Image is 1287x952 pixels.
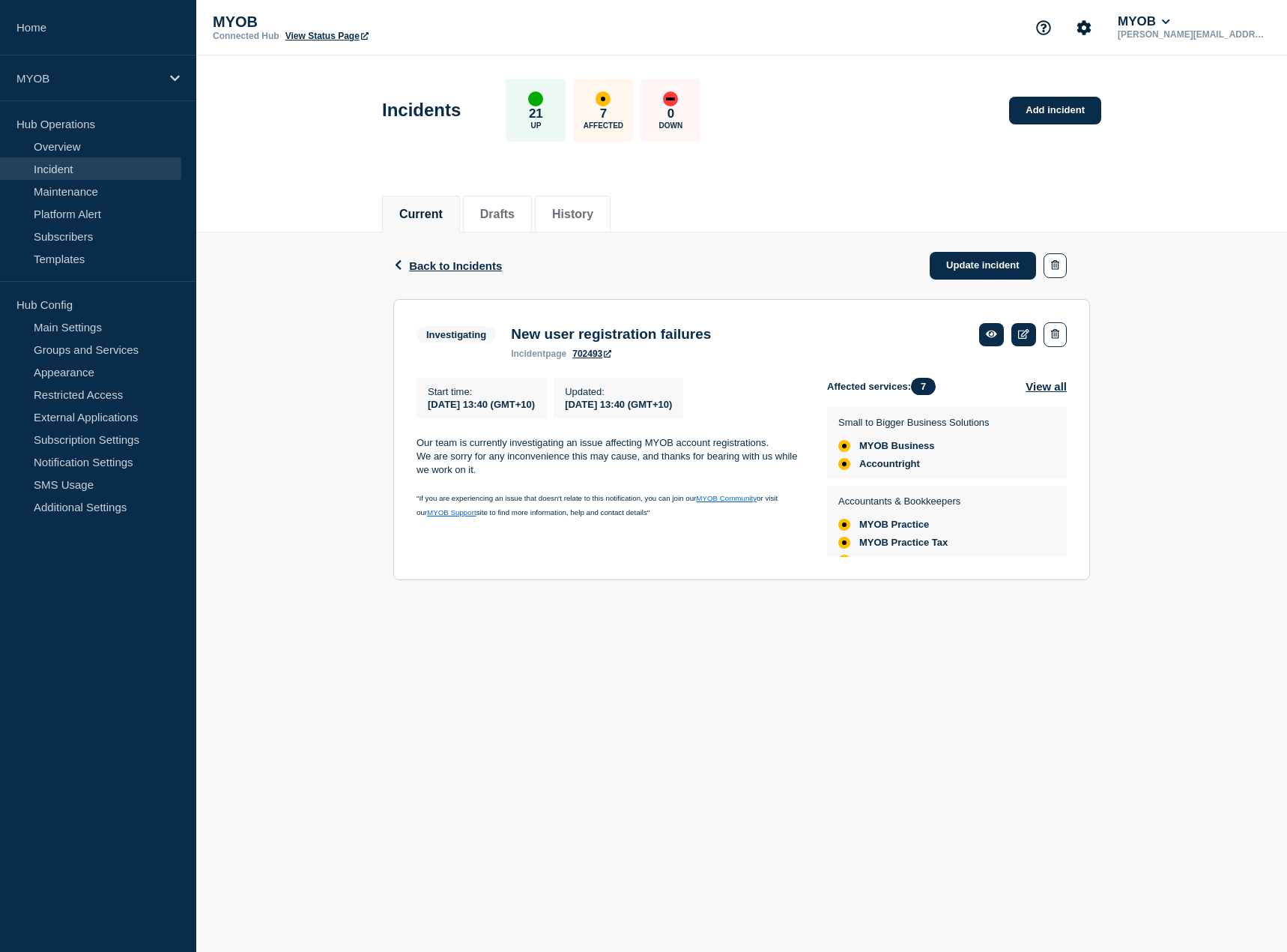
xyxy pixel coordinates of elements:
a: View Status Page [285,31,369,41]
div: affected [596,91,611,106]
div: affected [838,519,850,531]
span: MYOB Practice Tax [859,537,948,549]
span: 7 [911,378,936,395]
p: We are sorry for any inconvenience this may cause, and thanks for bearing with us while we work o... [417,450,803,477]
div: affected [838,537,850,549]
p: Updated : [565,386,672,397]
button: View all [1026,378,1067,395]
a: Add incident [1009,97,1101,124]
a: 702493 [572,349,611,359]
div: affected [838,440,850,452]
div: up [528,91,543,106]
span: site to find more information, help and contact details" [476,508,650,516]
button: Current [399,208,443,221]
p: page [511,349,566,359]
button: History [552,208,593,221]
button: Back to Incidents [393,259,502,272]
button: Account settings [1068,12,1100,43]
a: MYOB Support [427,508,476,516]
div: down [663,91,678,106]
span: [DATE] 13:40 (GMT+10) [428,399,535,410]
p: Our team is currently investigating an issue affecting MYOB account registrations. [417,436,803,450]
div: [DATE] 13:40 (GMT+10) [565,397,672,410]
p: 21 [529,106,543,121]
button: Drafts [480,208,515,221]
p: MYOB [213,13,512,31]
span: incident [511,349,545,359]
p: 0 [667,106,674,121]
a: Update incident [930,252,1036,280]
span: "If you are experiencing an issue that doesn't relate to this notification, you can join our [417,494,696,502]
p: Small to Bigger Business Solutions [838,417,990,428]
span: Affected services: [827,378,943,395]
span: Investigating [417,326,496,343]
span: Accountright [859,458,920,470]
button: MYOB [1115,14,1173,29]
p: Affected [584,121,623,130]
h3: New user registration failures [511,326,711,343]
p: Connected Hub [213,31,279,41]
span: MYOB Business [859,440,934,452]
p: Start time : [428,386,535,397]
span: Accountants Office [859,555,948,567]
span: or visit our [417,494,780,516]
p: 7 [600,106,607,121]
span: MYOB Practice [859,519,929,531]
p: Down [659,121,683,130]
p: Up [530,121,541,130]
p: MYOB [16,72,160,85]
button: Support [1028,12,1059,43]
h1: Incidents [382,100,461,121]
div: affected [838,458,850,470]
a: MYOB Community [696,494,757,502]
p: Accountants & Bookkeepers [838,495,969,507]
span: Back to Incidents [409,259,502,272]
div: affected [838,555,850,567]
p: [PERSON_NAME][EMAIL_ADDRESS][PERSON_NAME][DOMAIN_NAME] [1115,29,1271,40]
